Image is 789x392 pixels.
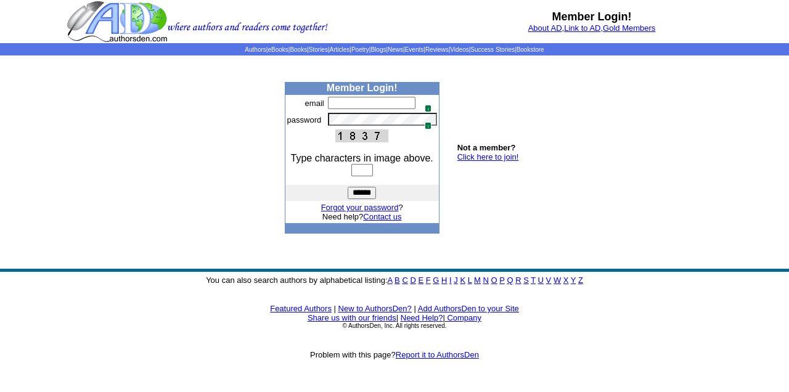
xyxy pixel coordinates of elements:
[449,276,452,285] a: I
[394,276,400,285] a: B
[531,276,536,285] a: T
[499,276,504,285] a: P
[308,313,396,322] a: Share us with our friends
[270,304,332,313] a: Featured Authors
[517,46,544,53] a: Bookstore
[470,46,515,53] a: Success Stories
[342,322,446,329] font: © AuthorsDen, Inc. All rights reserved.
[483,276,489,285] a: N
[402,276,407,285] a: C
[552,10,632,23] b: Member Login!
[370,46,386,53] a: Blogs
[388,46,403,53] a: News
[554,276,561,285] a: W
[443,313,481,322] font: |
[396,350,479,359] a: Report it to AuthorsDen
[309,46,328,53] a: Stories
[468,276,472,285] a: L
[396,313,398,322] font: |
[528,23,562,33] a: About AD
[564,23,600,33] a: Link to AD
[363,212,401,221] a: Contact us
[268,46,288,53] a: eBooks
[206,276,583,285] font: You can also search authors by alphabetical listing:
[291,153,433,163] font: Type characters in image above.
[523,276,529,285] a: S
[327,83,398,93] b: Member Login!
[410,276,415,285] a: D
[321,203,403,212] font: ?
[433,276,439,285] a: G
[322,212,402,221] font: Need help?
[351,46,369,53] a: Poetry
[603,23,655,33] a: Gold Members
[330,46,350,53] a: Articles
[425,46,449,53] a: Reviews
[563,276,569,285] a: X
[515,276,521,285] a: R
[290,46,307,53] a: Books
[454,276,458,285] a: J
[447,313,481,322] a: Company
[418,276,423,285] a: E
[450,46,468,53] a: Videos
[418,304,519,313] a: Add AuthorsDen to your Site
[425,122,431,129] span: 1
[310,350,479,359] font: Problem with this page?
[287,115,322,125] font: password
[425,105,431,112] span: 1
[420,117,430,127] img: npw-badge-icon.svg
[441,276,447,285] a: H
[401,313,443,322] a: Need Help?
[245,46,266,53] a: Authors
[457,143,516,152] b: Not a member?
[245,46,544,53] span: | | | | | | | | | | | |
[457,152,519,161] a: Click here to join!
[578,276,583,285] a: Z
[338,304,412,313] a: New to AuthorsDen?
[491,276,497,285] a: O
[528,23,656,33] font: , ,
[420,100,430,110] img: npw-badge-icon.svg
[388,276,393,285] a: A
[426,276,431,285] a: F
[305,99,324,108] font: email
[538,276,544,285] a: U
[335,129,388,142] img: This Is CAPTCHA Image
[321,203,399,212] a: Forgot your password
[405,46,424,53] a: Events
[334,304,336,313] font: |
[460,276,465,285] a: K
[414,304,415,313] font: |
[474,276,481,285] a: M
[571,276,576,285] a: Y
[546,276,552,285] a: V
[507,276,513,285] a: Q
